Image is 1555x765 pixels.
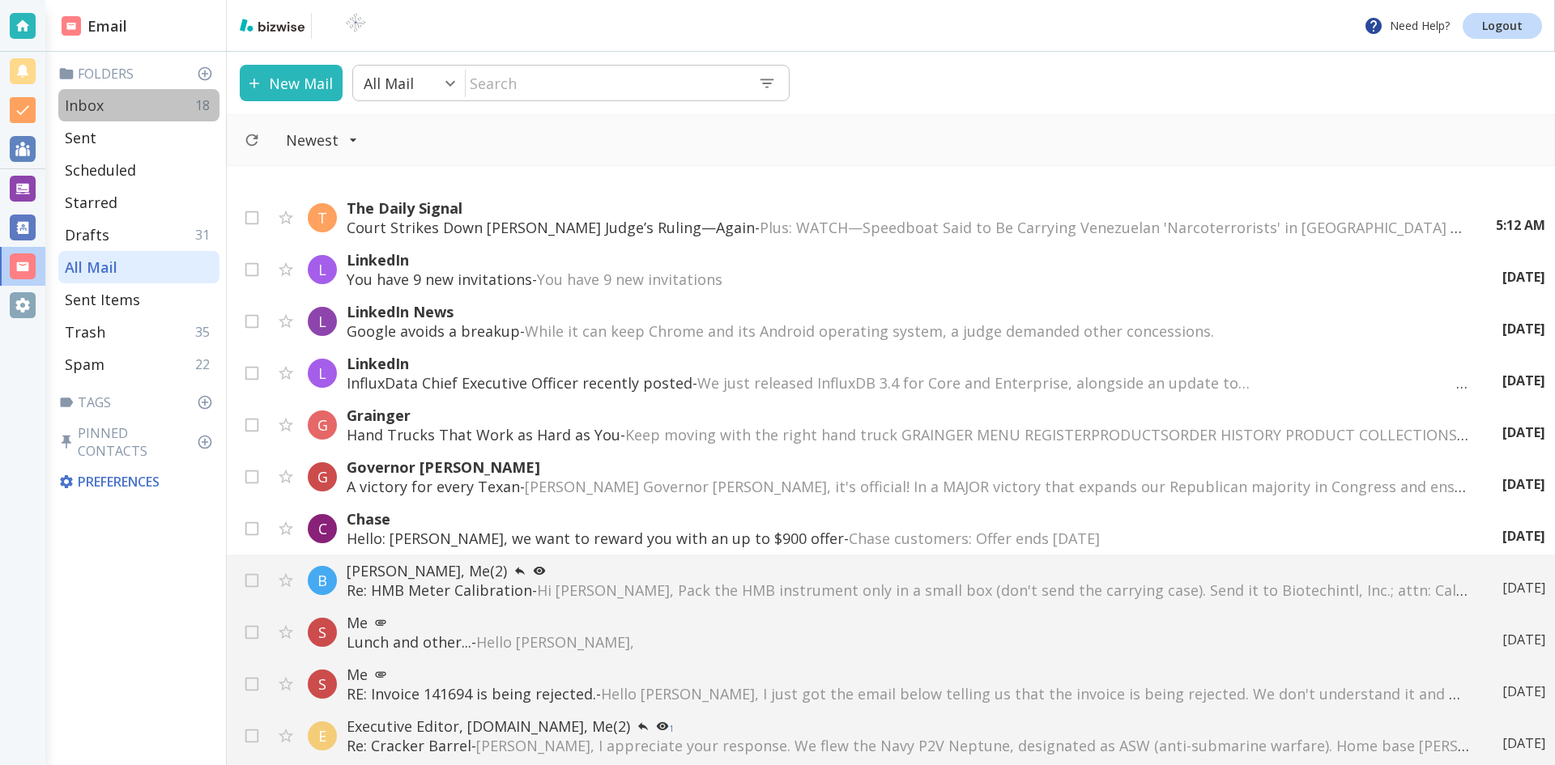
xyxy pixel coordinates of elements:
p: S [318,674,326,694]
a: Logout [1463,13,1542,39]
p: Spam [65,355,104,374]
p: Sent [65,128,96,147]
p: Re: Cracker Barrel - [347,736,1470,755]
img: DashboardSidebarEmail.svg [62,16,81,36]
img: bizwise [240,19,305,32]
p: Inbox [65,96,104,115]
span: You have 9 new invitations ͏ ͏ ͏ ͏ ͏ ͏ ͏ ͏ ͏ ͏ ͏ ͏ ͏ ͏ ͏ ͏ ͏ ͏ ͏ ͏ ͏ ͏ ͏ ͏ ͏ ͏ ͏ ͏ ͏ ͏ ͏ ͏ ͏ ͏ ͏ ... [537,270,1075,289]
p: 1 [669,725,674,733]
p: Court Strikes Down [PERSON_NAME] Judge’s Ruling—Again - [347,218,1463,237]
p: [DATE] [1502,372,1545,389]
span: Chase customers: Offer ends [DATE] ͏ ͏ ͏ ͏ ͏ ͏ ͏ ͏ ͏ ͏ ͏ ͏ ͏ ͏ ͏ ͏ ͏ ͏ ͏ ͏ ͏ ͏ ͏ ͏ ͏ ͏ ͏ ͏ ͏ ͏ ͏ ... [849,529,1428,548]
p: Scheduled [65,160,136,180]
div: Drafts31 [58,219,219,251]
p: Tags [58,393,219,411]
p: Logout [1482,20,1523,32]
p: Pinned Contacts [58,424,219,460]
p: G [317,415,328,435]
p: Executive Editor, [DOMAIN_NAME], Me (2) [347,716,1470,736]
p: [DATE] [1502,475,1545,493]
p: [DATE] [1502,579,1545,597]
h2: Email [62,15,127,37]
p: Hello: [PERSON_NAME], we want to reward you with an up to $900 offer - [347,529,1470,548]
p: 22 [195,355,216,373]
p: [DATE] [1502,682,1545,700]
p: [PERSON_NAME], Me (2) [347,561,1470,580]
p: Chase [347,509,1470,529]
p: The Daily Signal [347,198,1463,218]
p: Hand Trucks That Work as Hard as You - [347,425,1470,444]
p: [DATE] [1502,423,1545,441]
p: C [318,519,327,538]
p: LinkedIn News [347,302,1470,321]
div: Starred [58,186,219,219]
p: 35 [195,323,216,341]
span: We just released InfluxDB 3.4 for Core and Enterprise, alongside an update to… ͏ ͏ ͏ ͏ ͏ ͏ ͏ ͏ ͏ ... [697,373,1497,393]
svg: Your most recent message has not been opened yet [533,564,546,577]
div: Inbox18 [58,89,219,121]
p: Google avoids a breakup - [347,321,1470,341]
div: All Mail [58,251,219,283]
p: S [318,623,326,642]
p: B [317,571,327,590]
p: L [318,312,326,331]
button: New Mail [240,65,343,101]
p: LinkedIn [347,250,1470,270]
button: Filter [270,122,374,158]
p: InfluxData Chief Executive Officer recently posted - [347,373,1470,393]
p: You have 9 new invitations - [347,270,1470,289]
p: Preferences [58,473,216,491]
p: [DATE] [1502,268,1545,286]
div: Sent [58,121,219,154]
p: 18 [195,96,216,114]
p: 31 [195,226,216,244]
p: All Mail [65,257,117,277]
p: Folders [58,65,219,83]
p: Me [347,613,1470,632]
p: [DATE] [1502,734,1545,752]
input: Search [466,66,745,100]
p: All Mail [364,74,414,93]
p: RE: Invoice 141694 is being rejected. - [347,684,1470,703]
button: Refresh [237,125,266,155]
p: Lunch and other... - [347,632,1470,652]
p: Sent Items [65,290,140,309]
p: L [318,363,326,383]
button: 1 [650,716,680,736]
p: [DATE] [1502,527,1545,545]
div: Sent Items [58,283,219,316]
p: [DATE] [1502,631,1545,648]
p: Drafts [65,225,109,244]
span: Hello [PERSON_NAME], [476,632,634,652]
div: Preferences [55,466,219,497]
p: Trash [65,322,105,342]
div: Trash35 [58,316,219,348]
p: L [318,260,326,279]
p: T [317,208,327,227]
p: 5:12 AM [1496,216,1545,234]
p: E [318,726,326,746]
div: Scheduled [58,154,219,186]
p: Me [347,665,1470,684]
p: Governor [PERSON_NAME] [347,457,1470,477]
p: Starred [65,193,117,212]
p: Re: HMB Meter Calibration - [347,580,1470,600]
p: LinkedIn [347,354,1470,373]
p: Grainger [347,406,1470,425]
img: BioTech International [318,13,393,39]
p: Need Help? [1364,16,1450,36]
p: [DATE] [1502,320,1545,338]
div: Spam22 [58,348,219,380]
p: G [317,467,328,487]
p: A victory for every Texan - [347,477,1470,496]
span: While it can keep Chrome and its Android operating system, a judge demanded other concessions. ͏ ... [525,321,1429,341]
